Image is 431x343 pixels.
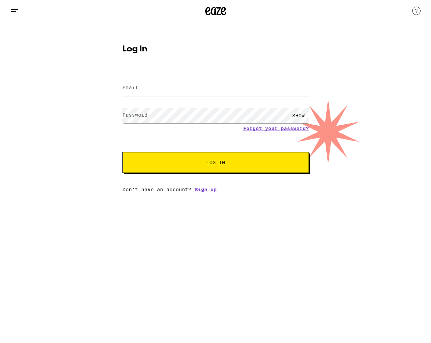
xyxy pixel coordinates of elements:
button: Log In [122,152,309,173]
span: Log In [206,160,225,165]
h1: Log In [122,45,309,53]
div: Don't have an account? [122,187,309,192]
input: Email [122,80,309,96]
div: SHOW [288,108,309,123]
a: Sign up [195,187,217,192]
label: Email [122,85,138,90]
span: Hi. Need any help? [4,5,50,10]
a: Forgot your password? [243,126,309,131]
label: Password [122,112,147,118]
